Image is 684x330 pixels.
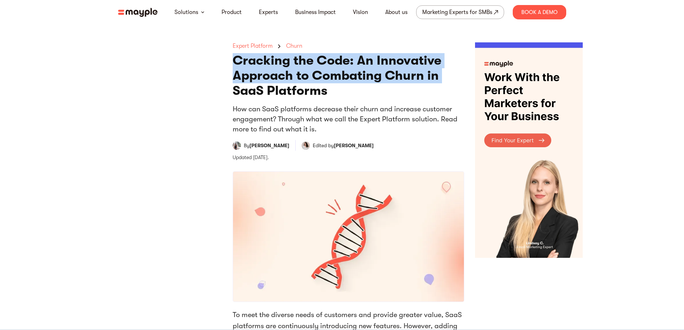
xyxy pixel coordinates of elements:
[416,5,504,19] a: Marketing Experts for SMBs
[295,8,336,17] a: Business Impact
[385,8,408,17] a: About us
[201,11,204,13] img: arrow-down
[233,104,464,134] p: How can SaaS platforms decrease their churn and increase customer engagement? Through what we cal...
[259,8,278,17] a: Experts
[222,8,242,17] a: Product
[250,143,289,148] span: [PERSON_NAME]
[233,154,464,161] p: Updated [DATE].
[118,8,158,17] img: mayple-logo
[244,142,289,149] div: By
[233,42,273,50] a: Expert Platform
[353,8,368,17] a: Vision
[334,143,374,148] span: [PERSON_NAME]
[175,8,198,17] a: Solutions
[513,5,566,19] div: Book A Demo
[233,53,464,98] h1: Cracking the Code: An Innovative Approach to Combating Churn in SaaS Platforms
[313,142,374,149] div: Edited by
[422,7,492,17] div: Marketing Experts for SMBs
[286,42,302,50] a: Churn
